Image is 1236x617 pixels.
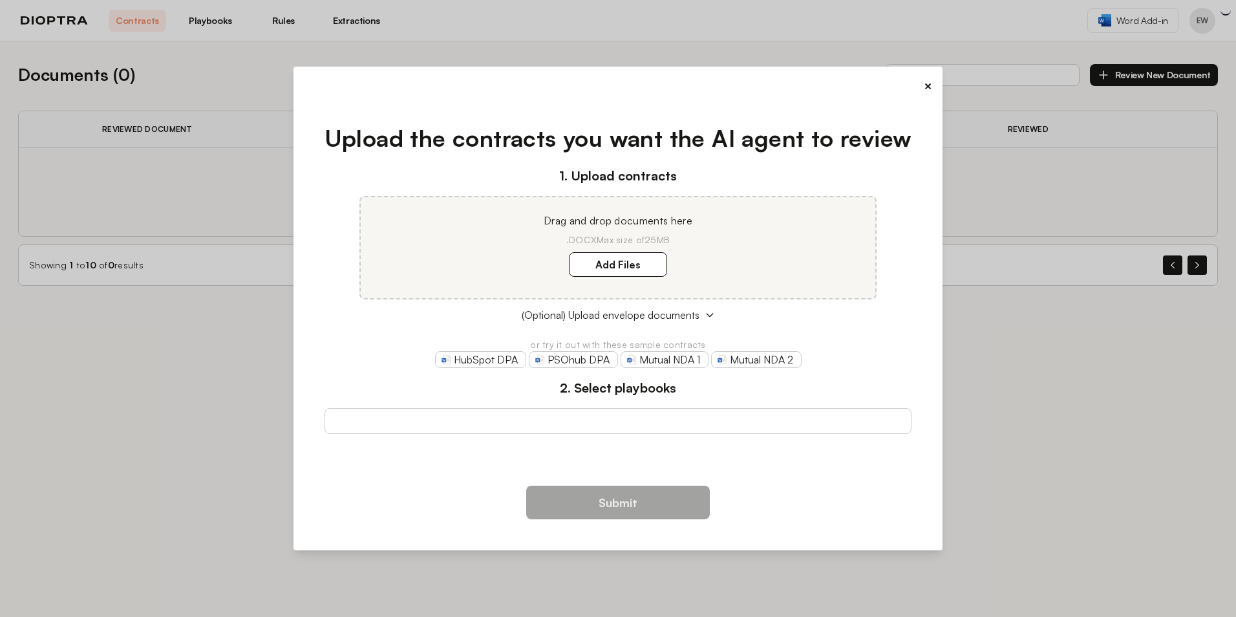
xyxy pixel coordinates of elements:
a: PSOhub DPA [529,351,618,368]
button: Submit [526,486,710,519]
a: HubSpot DPA [435,351,526,368]
p: or try it out with these sample contracts [325,338,912,351]
button: (Optional) Upload envelope documents [325,307,912,323]
h3: 1. Upload contracts [325,166,912,186]
p: .DOCX Max size of 25MB [376,233,860,246]
p: Drag and drop documents here [376,213,860,228]
label: Add Files [569,252,667,277]
span: (Optional) Upload envelope documents [522,307,699,323]
a: Mutual NDA 2 [711,351,802,368]
h3: 2. Select playbooks [325,378,912,398]
button: × [924,77,932,95]
a: Mutual NDA 1 [621,351,709,368]
h1: Upload the contracts you want the AI agent to review [325,121,912,156]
